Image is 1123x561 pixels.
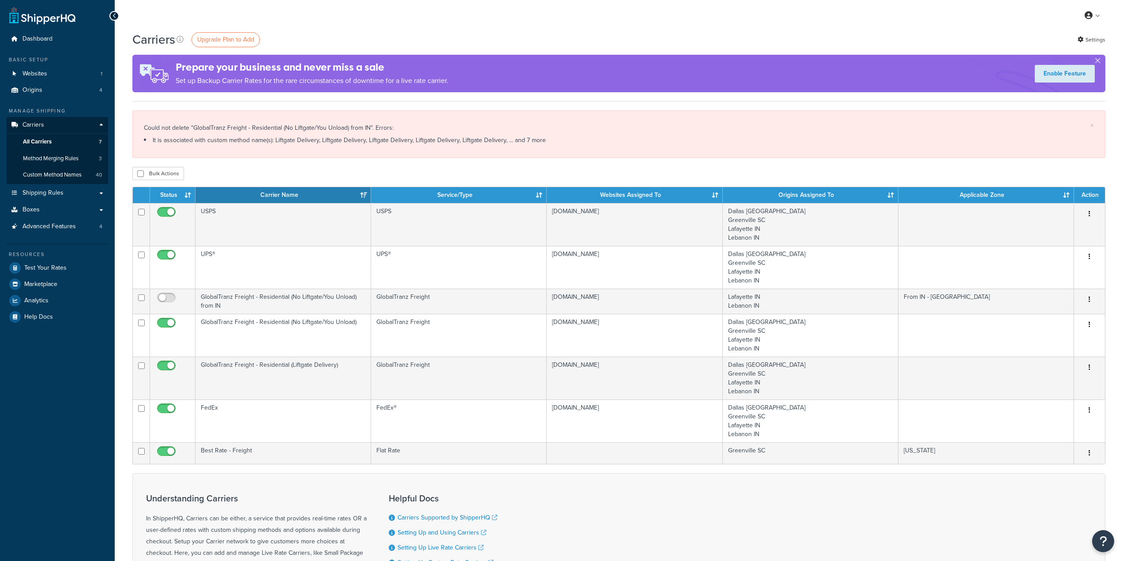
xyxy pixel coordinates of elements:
[723,399,898,442] td: Dallas [GEOGRAPHIC_DATA] Greenville SC Lafayette IN Lebanon IN
[23,121,44,129] span: Carriers
[7,107,108,115] div: Manage Shipping
[23,138,52,146] span: All Carriers
[24,281,57,288] span: Marketplace
[1090,122,1094,129] a: ×
[7,202,108,218] a: Boxes
[99,223,102,230] span: 4
[398,543,484,552] a: Setting Up Live Rate Carriers
[99,138,102,146] span: 7
[7,185,108,201] a: Shipping Rules
[7,167,108,183] li: Custom Method Names
[99,155,102,162] span: 3
[7,218,108,235] li: Advanced Features
[176,60,448,75] h4: Prepare your business and never miss a sale
[24,313,53,321] span: Help Docs
[195,203,371,246] td: USPS
[7,134,108,150] li: All Carriers
[9,7,75,24] a: ShipperHQ Home
[371,246,547,289] td: UPS®
[23,155,79,162] span: Method Merging Rules
[547,289,722,314] td: [DOMAIN_NAME]
[24,264,67,272] span: Test Your Rates
[398,528,486,537] a: Setting Up and Using Carriers
[144,122,1094,147] div: Could not delete "GlobalTranz Freight - Residential (No Liftgate/You Unload) from IN". Errors:
[7,218,108,235] a: Advanced Features 4
[547,246,722,289] td: [DOMAIN_NAME]
[195,399,371,442] td: FedEx
[547,187,722,203] th: Websites Assigned To: activate to sort column ascending
[7,66,108,82] a: Websites 1
[99,87,102,94] span: 4
[547,357,722,399] td: [DOMAIN_NAME]
[1035,65,1095,83] a: Enable Feature
[1092,530,1114,552] button: Open Resource Center
[195,246,371,289] td: UPS®
[7,151,108,167] a: Method Merging Rules 3
[23,206,40,214] span: Boxes
[195,187,371,203] th: Carrier Name: activate to sort column ascending
[24,297,49,305] span: Analytics
[23,35,53,43] span: Dashboard
[1078,34,1105,46] a: Settings
[197,35,254,44] span: Upgrade Plan to Add
[23,87,42,94] span: Origins
[547,314,722,357] td: [DOMAIN_NAME]
[371,357,547,399] td: GlobalTranz Freight
[371,187,547,203] th: Service/Type: activate to sort column ascending
[1074,187,1105,203] th: Action
[7,31,108,47] a: Dashboard
[150,187,195,203] th: Status: activate to sort column ascending
[7,151,108,167] li: Method Merging Rules
[101,70,102,78] span: 1
[132,55,176,92] img: ad-rules-rateshop-fe6ec290ccb7230408bd80ed9643f0289d75e0ffd9eb532fc0e269fcd187b520.png
[7,56,108,64] div: Basic Setup
[371,442,547,464] td: Flat Rate
[723,187,898,203] th: Origins Assigned To: activate to sort column ascending
[7,117,108,184] li: Carriers
[195,289,371,314] td: GlobalTranz Freight - Residential (No Liftgate/You Unload) from IN
[195,357,371,399] td: GlobalTranz Freight - Residential (Liftgate Delivery)
[723,203,898,246] td: Dallas [GEOGRAPHIC_DATA] Greenville SC Lafayette IN Lebanon IN
[23,70,47,78] span: Websites
[192,32,260,47] a: Upgrade Plan to Add
[23,171,82,179] span: Custom Method Names
[7,260,108,276] a: Test Your Rates
[195,442,371,464] td: Best Rate - Freight
[176,75,448,87] p: Set up Backup Carrier Rates for the rare circumstances of downtime for a live rate carrier.
[7,167,108,183] a: Custom Method Names 40
[723,246,898,289] td: Dallas [GEOGRAPHIC_DATA] Greenville SC Lafayette IN Lebanon IN
[7,82,108,98] li: Origins
[723,357,898,399] td: Dallas [GEOGRAPHIC_DATA] Greenville SC Lafayette IN Lebanon IN
[132,167,184,180] button: Bulk Actions
[371,203,547,246] td: USPS
[96,171,102,179] span: 40
[23,189,64,197] span: Shipping Rules
[371,399,547,442] td: FedEx®
[723,442,898,464] td: Greenville SC
[898,442,1074,464] td: [US_STATE]
[7,117,108,133] a: Carriers
[371,289,547,314] td: GlobalTranz Freight
[7,251,108,258] div: Resources
[7,134,108,150] a: All Carriers 7
[144,134,1094,147] li: It is associated with custom method name(s): Liftgate Delivery, Liftgate Delivery, Liftgate Deliv...
[7,276,108,292] a: Marketplace
[389,493,504,503] h3: Helpful Docs
[7,309,108,325] a: Help Docs
[7,82,108,98] a: Origins 4
[723,314,898,357] td: Dallas [GEOGRAPHIC_DATA] Greenville SC Lafayette IN Lebanon IN
[132,31,175,48] h1: Carriers
[23,223,76,230] span: Advanced Features
[547,203,722,246] td: [DOMAIN_NAME]
[7,66,108,82] li: Websites
[195,314,371,357] td: GlobalTranz Freight - Residential (No Liftgate/You Unload)
[7,293,108,309] a: Analytics
[723,289,898,314] td: Lafayette IN Lebanon IN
